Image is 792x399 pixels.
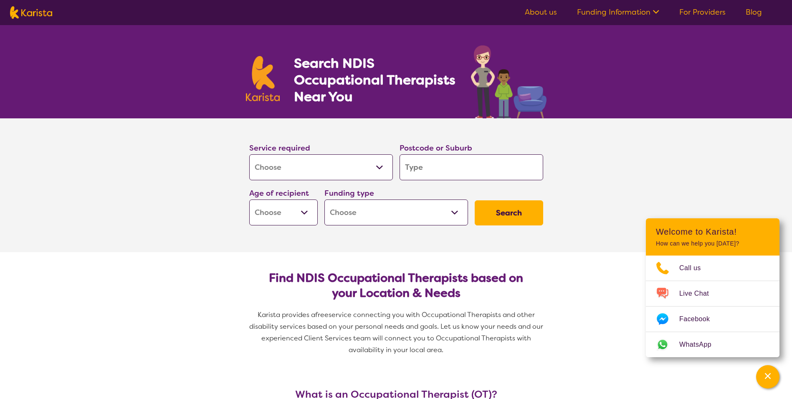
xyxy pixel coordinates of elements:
label: Funding type [324,188,374,198]
ul: Choose channel [646,256,779,357]
p: How can we help you [DATE]? [656,240,769,247]
h2: Welcome to Karista! [656,227,769,237]
img: Karista logo [246,56,280,101]
img: occupational-therapy [471,45,547,118]
a: About us [525,7,557,17]
a: For Providers [679,7,726,17]
span: free [315,310,329,319]
a: Blog [746,7,762,17]
span: Karista provides a [258,310,315,319]
label: Service required [249,143,310,153]
button: Search [475,200,543,225]
a: Funding Information [577,7,659,17]
button: Channel Menu [756,365,779,389]
a: Web link opens in a new tab. [646,332,779,357]
span: Live Chat [679,287,719,300]
span: WhatsApp [679,338,721,351]
label: Postcode or Suburb [400,143,472,153]
span: service connecting you with Occupational Therapists and other disability services based on your p... [249,310,545,354]
input: Type [400,154,543,180]
h1: Search NDIS Occupational Therapists Near You [294,55,456,105]
label: Age of recipient [249,188,309,198]
span: Call us [679,262,711,274]
img: Karista logo [10,6,52,19]
div: Channel Menu [646,218,779,357]
span: Facebook [679,313,720,325]
h2: Find NDIS Occupational Therapists based on your Location & Needs [256,271,536,301]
